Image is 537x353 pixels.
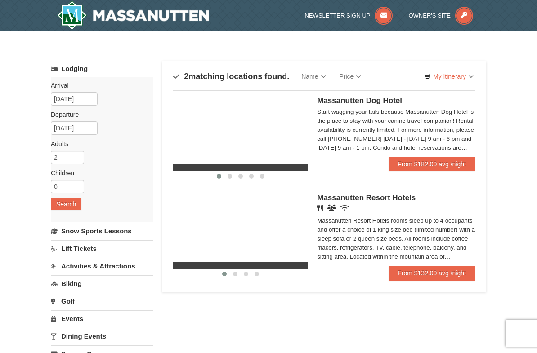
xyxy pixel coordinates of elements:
a: Massanutten Resort [57,1,209,30]
label: Adults [51,139,146,148]
span: Massanutten Dog Hotel [317,96,402,105]
a: Snow Sports Lessons [51,223,153,239]
a: Lift Tickets [51,240,153,257]
a: Activities & Attractions [51,258,153,274]
a: Golf [51,293,153,309]
label: Departure [51,110,146,119]
a: Newsletter Sign Up [305,12,393,19]
a: From $132.00 avg /night [389,266,475,280]
span: Massanutten Resort Hotels [317,193,416,202]
label: Children [51,169,146,178]
a: Name [295,67,332,85]
div: Start wagging your tails because Massanutten Dog Hotel is the place to stay with your canine trav... [317,107,475,152]
a: Owner's Site [408,12,473,19]
span: Newsletter Sign Up [305,12,371,19]
a: Biking [51,275,153,292]
div: Massanutten Resort Hotels rooms sleep up to 4 occupants and offer a choice of 1 king size bed (li... [317,216,475,261]
a: From $182.00 avg /night [389,157,475,171]
a: Price [333,67,368,85]
a: Dining Events [51,328,153,344]
i: Banquet Facilities [327,205,336,211]
a: Lodging [51,61,153,77]
a: My Itinerary [419,70,479,83]
i: Wireless Internet (free) [340,205,349,211]
a: Events [51,310,153,327]
label: Arrival [51,81,146,90]
button: Search [51,198,81,210]
i: Restaurant [317,205,323,211]
span: Owner's Site [408,12,451,19]
img: Massanutten Resort Logo [57,1,209,30]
